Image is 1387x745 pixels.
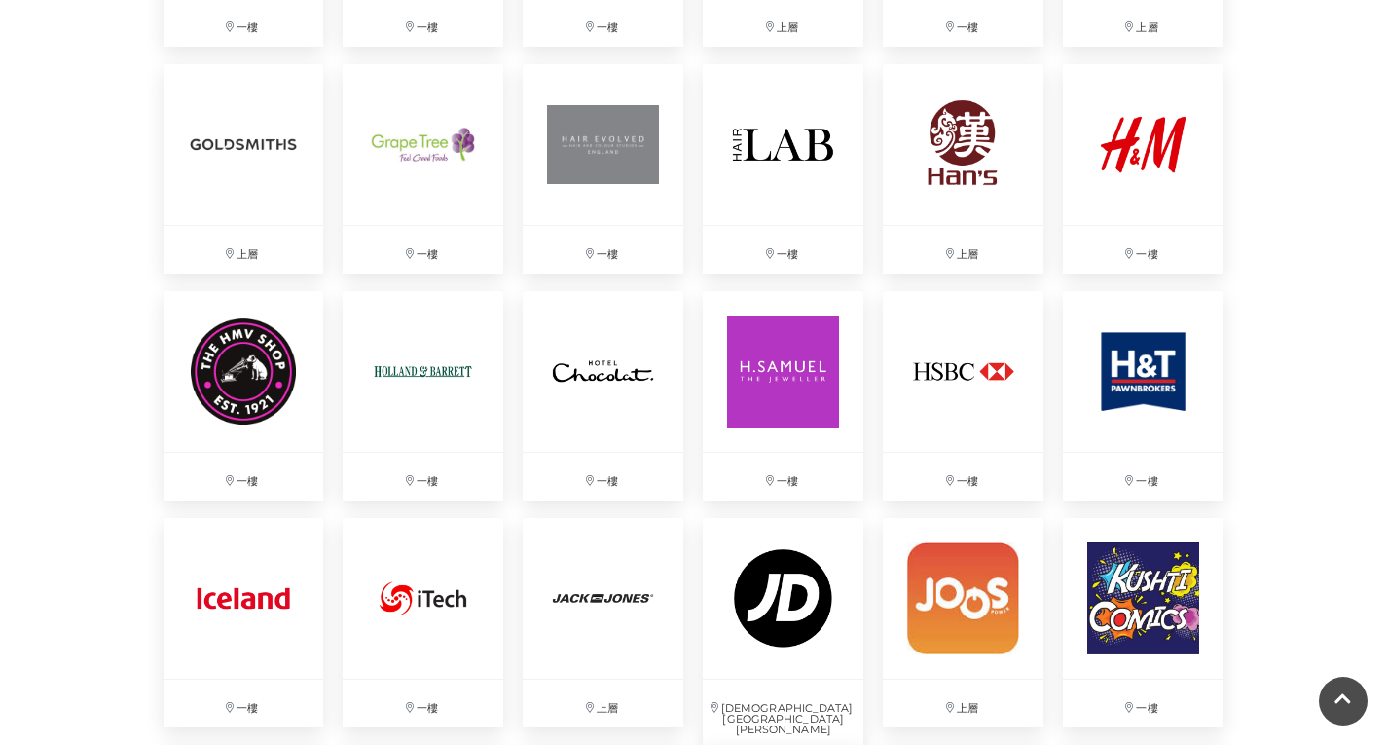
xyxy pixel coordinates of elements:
[957,247,978,261] font: 上層
[1053,508,1233,737] a: 一樓
[873,508,1053,737] a: 上層
[957,701,978,715] font: 上層
[1053,281,1233,510] a: 一樓
[597,20,618,34] font: 一樓
[597,701,618,715] font: 上層
[1136,474,1157,488] font: 一樓
[417,701,438,715] font: 一樓
[333,55,513,283] a: 一樓
[693,281,873,510] a: 一樓
[154,55,334,283] a: 上層
[237,247,258,261] font: 上層
[333,281,513,510] a: 一樓
[237,474,258,488] font: 一樓
[721,701,854,736] font: [DEMOGRAPHIC_DATA][GEOGRAPHIC_DATA][PERSON_NAME]
[154,281,334,510] a: 一樓
[693,55,873,283] a: 一樓
[513,508,693,737] a: 上層
[237,701,258,715] font: 一樓
[1136,20,1157,34] font: 上層
[957,474,978,488] font: 一樓
[597,474,618,488] font: 一樓
[513,55,693,283] a: 貝辛斯托克節慶廣場的“Hair Evolution” 一樓
[873,281,1053,510] a: 一樓
[1136,247,1157,261] font: 一樓
[333,508,513,737] a: 一樓
[417,20,438,34] font: 一樓
[154,508,334,737] a: 一樓
[513,281,693,510] a: 一樓
[417,247,438,261] font: 一樓
[237,20,258,34] font: 一樓
[873,55,1053,283] a: 上層
[597,247,618,261] font: 一樓
[957,20,978,34] font: 一樓
[417,474,438,488] font: 一樓
[1053,55,1233,283] a: 一樓
[777,247,798,261] font: 一樓
[1136,701,1157,715] font: 一樓
[777,474,798,488] font: 一樓
[523,64,683,225] img: 貝辛斯托克節慶廣場的“Hair Evolution”
[777,20,798,34] font: 上層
